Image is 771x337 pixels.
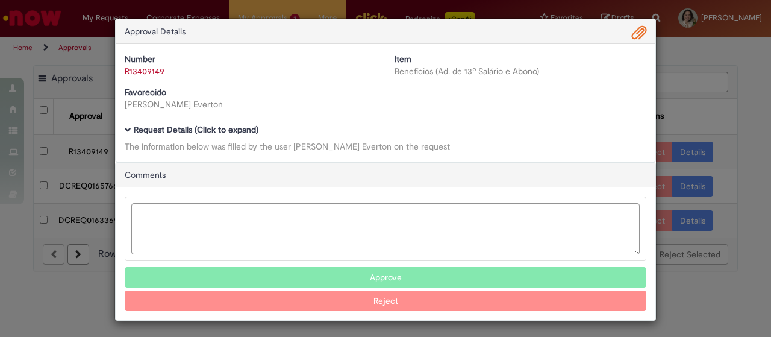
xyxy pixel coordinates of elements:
[125,267,646,288] button: Approve
[125,54,155,65] b: Number
[125,140,646,153] div: The information below was filled by the user [PERSON_NAME] Everton on the request
[134,124,258,135] b: Request Details (Click to expand)
[125,125,646,134] h5: Request Details (Click to expand)
[125,291,646,311] button: Reject
[125,98,376,110] div: [PERSON_NAME] Everton
[125,87,166,98] b: Favorecido
[125,169,166,180] span: Comments
[125,66,164,77] a: R13409149
[395,54,411,65] b: Item
[395,65,646,77] div: Benefícios (Ad. de 13º Salário e Abono)
[125,26,186,37] span: Approval Details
